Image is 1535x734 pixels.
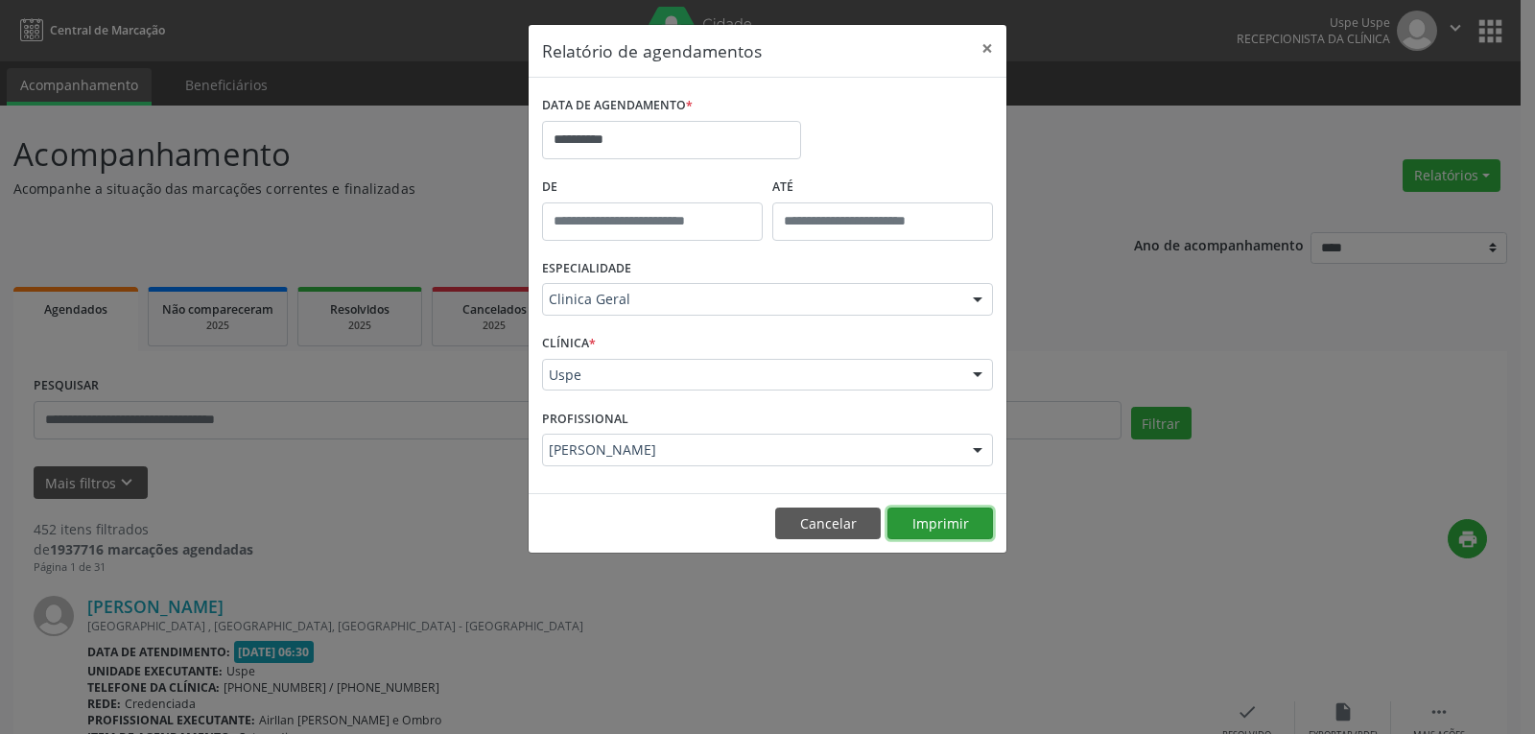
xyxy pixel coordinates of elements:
label: PROFISSIONAL [542,404,628,434]
button: Imprimir [887,508,993,540]
button: Close [968,25,1006,72]
label: CLÍNICA [542,329,596,359]
label: De [542,173,763,202]
label: ESPECIALIDADE [542,254,631,284]
label: ATÉ [772,173,993,202]
span: Clinica Geral [549,290,954,309]
label: DATA DE AGENDAMENTO [542,91,693,121]
span: Uspe [549,366,954,385]
h5: Relatório de agendamentos [542,38,762,63]
button: Cancelar [775,508,881,540]
span: [PERSON_NAME] [549,440,954,460]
